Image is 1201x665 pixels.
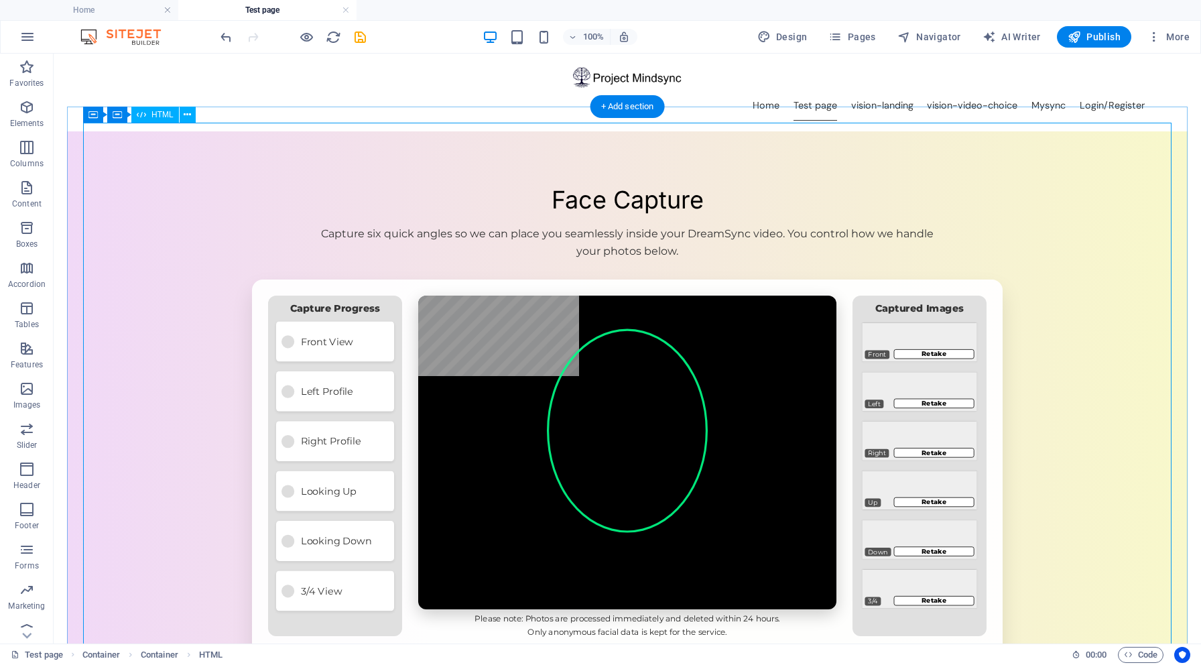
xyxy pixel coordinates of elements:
[752,26,813,48] div: Design (Ctrl+Alt+Y)
[983,30,1041,44] span: AI Writer
[563,29,611,45] button: 100%
[1124,647,1157,663] span: Code
[892,26,966,48] button: Navigator
[752,26,813,48] button: Design
[82,647,120,663] span: Click to select. Double-click to edit
[1118,647,1163,663] button: Code
[1095,650,1097,660] span: :
[151,111,174,119] span: HTML
[82,647,223,663] nav: breadcrumb
[352,29,368,45] button: save
[1147,30,1190,44] span: More
[10,118,44,129] p: Elements
[13,400,41,410] p: Images
[1057,26,1131,48] button: Publish
[17,440,38,450] p: Slider
[12,198,42,209] p: Content
[897,30,961,44] span: Navigator
[8,279,46,290] p: Accordion
[977,26,1046,48] button: AI Writer
[15,560,39,571] p: Forms
[218,29,234,45] button: undo
[16,239,38,249] p: Boxes
[823,26,881,48] button: Pages
[828,30,875,44] span: Pages
[11,647,63,663] a: Click to cancel selection. Double-click to open Pages
[1174,647,1190,663] button: Usercentrics
[11,359,43,370] p: Features
[1068,30,1121,44] span: Publish
[326,29,341,45] i: Reload page
[141,647,178,663] span: Click to select. Double-click to edit
[178,3,357,17] h4: Test page
[15,520,39,531] p: Footer
[1086,647,1107,663] span: 00 00
[757,30,808,44] span: Design
[10,158,44,169] p: Columns
[15,319,39,330] p: Tables
[353,29,368,45] i: Save (Ctrl+S)
[583,29,605,45] h6: 100%
[8,601,45,611] p: Marketing
[9,78,44,88] p: Favorites
[1142,26,1195,48] button: More
[590,95,665,118] div: + Add section
[199,647,223,663] span: Click to select. Double-click to edit
[618,31,630,43] i: On resize automatically adjust zoom level to fit chosen device.
[325,29,341,45] button: reload
[13,480,40,491] p: Header
[77,29,178,45] img: Editor Logo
